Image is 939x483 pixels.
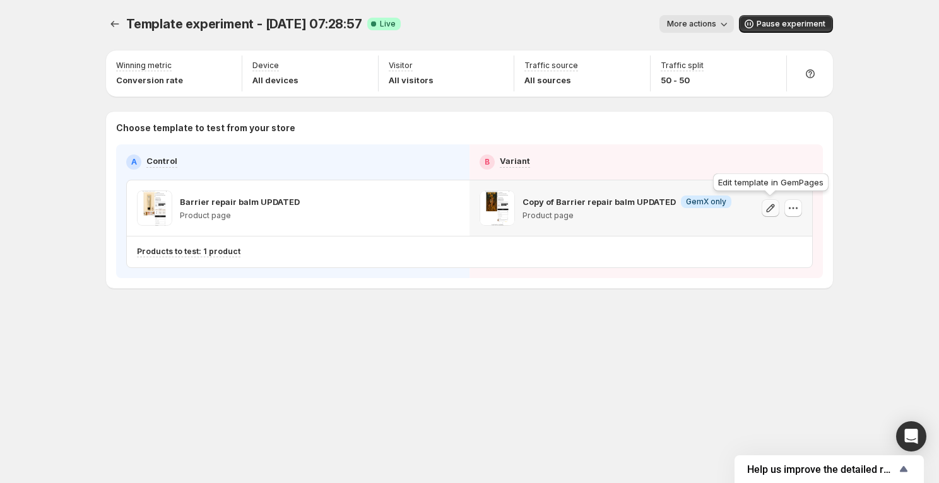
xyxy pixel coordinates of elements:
span: Pause experiment [757,19,825,29]
p: Product page [523,211,731,221]
span: More actions [667,19,716,29]
p: All visitors [389,74,434,86]
span: Template experiment - [DATE] 07:28:57 [126,16,362,32]
img: Copy of Barrier repair balm UPDATED [480,190,515,226]
p: Visitor [389,61,413,71]
p: Winning metric [116,61,172,71]
p: Variant [500,154,530,167]
span: Live [380,19,396,29]
p: Products to test: 1 product [137,247,240,257]
p: Choose template to test from your store [116,122,823,134]
p: Traffic source [524,61,578,71]
span: Help us improve the detailed report for A/B campaigns [747,463,896,475]
img: Barrier repair balm UPDATED [137,190,172,226]
button: More actions [659,15,734,33]
span: GemX only [686,197,726,207]
button: Experiments [106,15,124,33]
p: All sources [524,74,578,86]
p: Barrier repair balm UPDATED [180,195,300,208]
p: Copy of Barrier repair balm UPDATED [523,195,676,208]
button: Pause experiment [739,15,833,33]
p: Device [252,61,279,71]
p: All devices [252,74,298,86]
p: 50 - 50 [661,74,704,86]
p: Traffic split [661,61,704,71]
div: Open Intercom Messenger [896,421,926,451]
button: Show survey - Help us improve the detailed report for A/B campaigns [747,462,911,477]
p: Control [146,154,177,167]
h2: A [131,157,137,167]
p: Conversion rate [116,74,183,86]
h2: B [485,157,490,167]
p: Product page [180,211,300,221]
